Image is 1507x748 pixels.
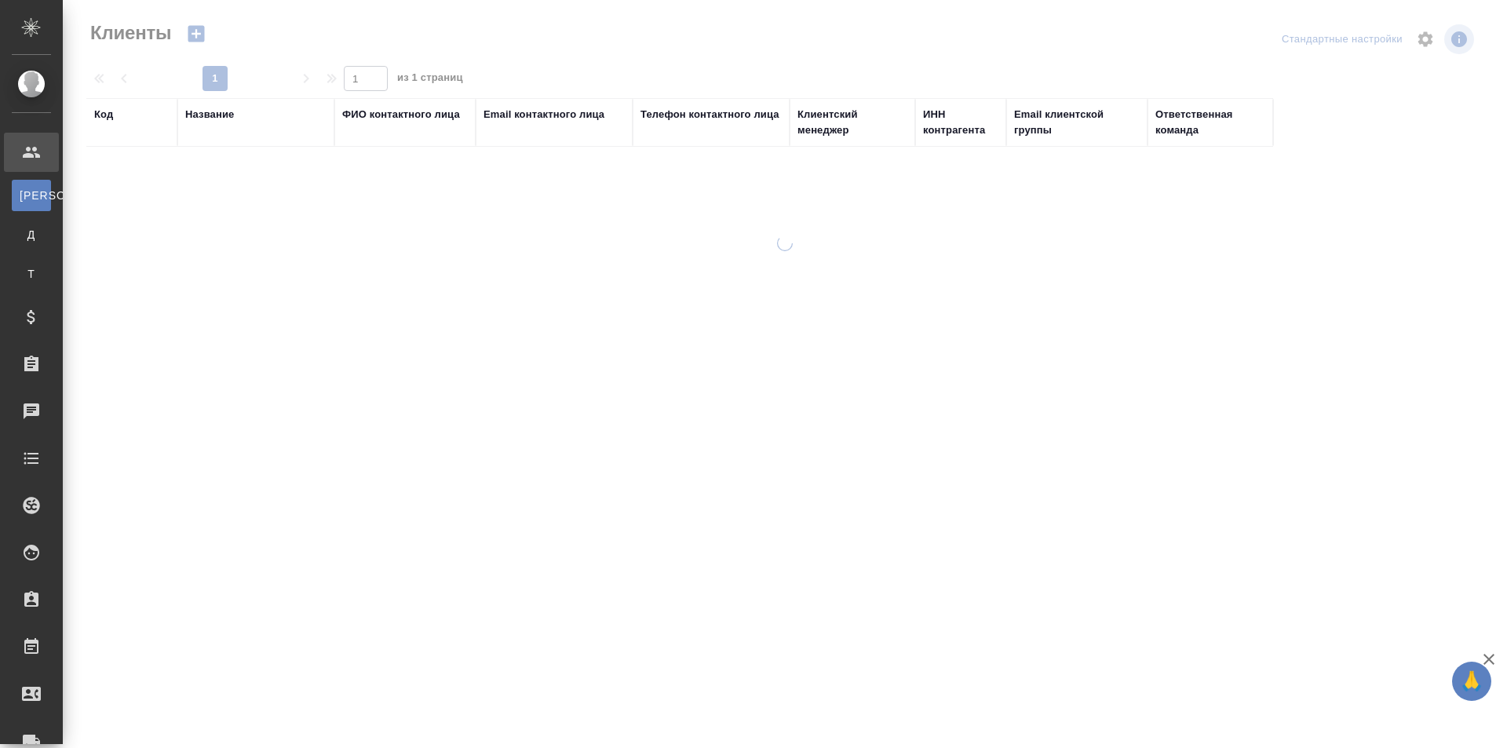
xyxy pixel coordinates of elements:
[1452,662,1491,701] button: 🙏
[12,219,51,250] a: Д
[20,188,43,203] span: [PERSON_NAME]
[12,258,51,290] a: Т
[185,107,234,122] div: Название
[483,107,604,122] div: Email контактного лица
[20,266,43,282] span: Т
[1014,107,1140,138] div: Email клиентской группы
[1155,107,1265,138] div: Ответственная команда
[94,107,113,122] div: Код
[20,227,43,243] span: Д
[797,107,907,138] div: Клиентский менеджер
[640,107,779,122] div: Телефон контактного лица
[12,180,51,211] a: [PERSON_NAME]
[342,107,460,122] div: ФИО контактного лица
[923,107,998,138] div: ИНН контрагента
[1458,665,1485,698] span: 🙏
